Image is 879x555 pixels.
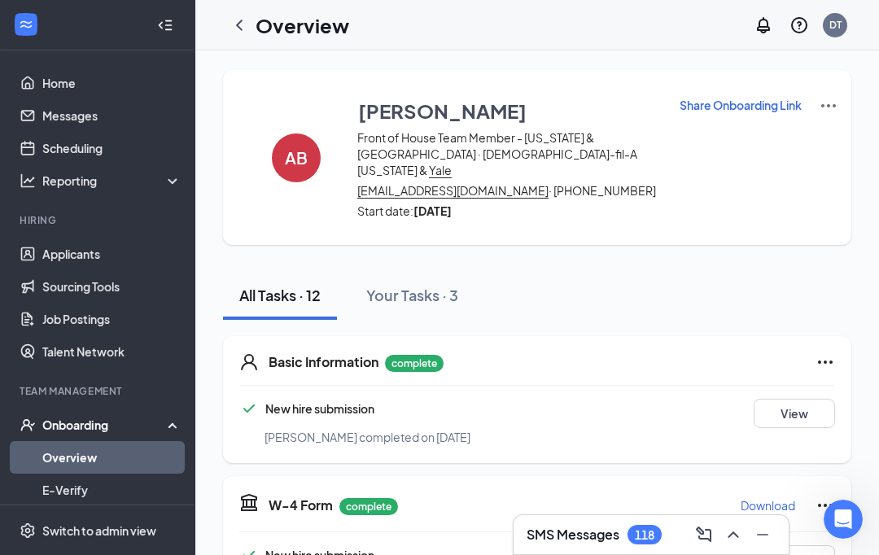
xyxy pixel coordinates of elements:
span: · [PHONE_NUMBER] [357,182,658,199]
div: Your Tasks · 3 [366,285,458,305]
div: Team Management [20,384,178,398]
svg: ChevronUp [724,525,743,544]
div: Reporting [42,173,182,189]
a: Job Postings [42,303,181,335]
button: ComposeMessage [691,522,717,548]
svg: Ellipses [816,496,835,515]
img: Profile image for James [190,26,223,59]
img: More Actions [819,96,838,116]
button: Download [740,492,796,518]
img: logo [33,34,127,55]
div: 118 [635,528,654,542]
div: We typically reply in under a minute [33,222,272,239]
svg: ChevronLeft [230,15,249,35]
h5: Basic Information [269,353,378,371]
svg: UserCheck [20,417,36,433]
p: Share Onboarding Link [680,97,802,113]
div: Close [280,26,309,55]
svg: Analysis [20,173,36,189]
h4: AB [285,152,308,164]
h5: W-4 Form [269,496,333,514]
span: Front of House Team Member - [US_STATE] & [GEOGRAPHIC_DATA] · [DEMOGRAPHIC_DATA]-fil-A [US_STATE] & [357,129,658,178]
div: All Tasks · 12 [239,285,321,305]
div: Send us a messageWe typically reply in under a minute [16,191,309,253]
a: Applicants [42,238,181,270]
a: Messages [42,99,181,132]
iframe: Intercom live chat [824,500,863,539]
div: Send us a message [33,205,272,222]
a: Scheduling [42,132,181,164]
div: Hiring [20,213,178,227]
h3: [PERSON_NAME] [358,97,527,125]
span: [PERSON_NAME] completed on [DATE] [265,430,470,444]
img: Profile image for Sarah [221,26,254,59]
a: Sourcing Tools [42,270,181,303]
span: Start date: [357,203,658,219]
button: Messages [163,405,326,470]
span: Home [63,446,99,457]
button: ChevronUp [720,522,746,548]
svg: Minimize [753,525,772,544]
button: AB [256,96,337,219]
svg: User [239,352,259,372]
svg: TaxGovernmentIcon [239,492,259,512]
button: View [754,399,835,428]
p: Hi Devarion 👋 [33,116,293,143]
img: Profile image for Erin [160,26,192,59]
span: Messages [216,446,273,457]
p: complete [339,498,398,515]
svg: Settings [20,522,36,539]
button: Minimize [750,522,776,548]
div: Onboarding [42,417,168,433]
p: complete [385,355,444,372]
svg: Collapse [157,17,173,33]
div: Switch to admin view [42,522,156,539]
button: [PERSON_NAME] [357,96,658,125]
p: Download [741,497,795,513]
p: How can we help? [33,143,293,171]
svg: Checkmark [239,399,259,418]
strong: [DATE] [413,203,452,218]
a: Overview [42,441,181,474]
svg: ComposeMessage [694,525,714,544]
svg: QuestionInfo [789,15,809,35]
a: Talent Network [42,335,181,368]
svg: Notifications [754,15,773,35]
button: Share Onboarding Link [679,96,802,114]
svg: Ellipses [816,352,835,372]
h1: Overview [256,11,349,39]
span: New hire submission [265,401,374,416]
div: DT [829,18,842,32]
a: Home [42,67,181,99]
h3: SMS Messages [527,526,619,544]
svg: WorkstreamLogo [18,16,34,33]
a: E-Verify [42,474,181,506]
